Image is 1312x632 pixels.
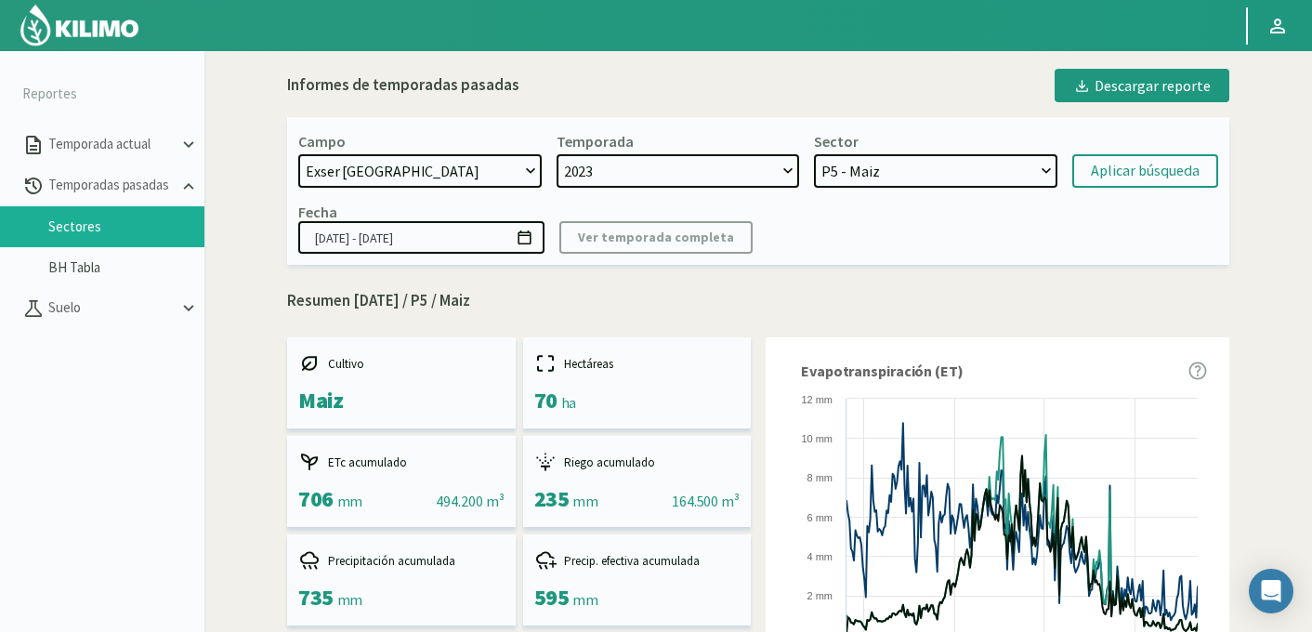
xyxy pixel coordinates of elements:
[337,492,362,510] span: mm
[287,337,516,428] kil-mini-card: report-summary-cards.CROP
[298,203,337,221] div: Fecha
[45,297,178,319] p: Suelo
[1249,569,1293,613] div: Open Intercom Messenger
[561,393,576,412] span: ha
[523,337,752,428] kil-mini-card: report-summary-cards.HECTARES
[287,436,516,527] kil-mini-card: report-summary-cards.ACCUMULATED_ETC
[48,218,204,235] a: Sectores
[436,490,504,512] div: 494.200 m³
[572,492,597,510] span: mm
[672,490,740,512] div: 164.500 m³
[298,352,505,375] div: Cultivo
[807,590,833,601] text: 2 mm
[534,583,570,612] span: 595
[807,472,833,483] text: 8 mm
[45,134,178,155] p: Temporada actual
[298,451,505,473] div: ETc acumulado
[814,132,859,151] div: Sector
[534,386,558,415] span: 70
[337,590,362,609] span: mm
[534,451,741,473] div: Riego acumulado
[287,73,519,98] div: Informes de temporadas pasadas
[298,386,343,415] span: Maiz
[298,583,334,612] span: 735
[287,289,1229,313] p: Resumen [DATE] / P5 / Maiz
[557,132,634,151] div: Temporada
[807,551,833,562] text: 4 mm
[801,360,964,382] span: Evapotranspiración (ET)
[19,3,140,47] img: Kilimo
[801,433,833,444] text: 10 mm
[523,436,752,527] kil-mini-card: report-summary-cards.ACCUMULATED_IRRIGATION
[298,132,346,151] div: Campo
[534,549,741,572] div: Precip. efectiva acumulada
[1055,69,1229,102] button: Descargar reporte
[523,534,752,625] kil-mini-card: report-summary-cards.ACCUMULATED_EFFECTIVE_PRECIPITATION
[287,534,516,625] kil-mini-card: report-summary-cards.ACCUMULATED_PRECIPITATION
[45,175,178,196] p: Temporadas pasadas
[534,352,741,375] div: Hectáreas
[807,512,833,523] text: 6 mm
[48,259,204,276] a: BH Tabla
[1072,154,1218,188] button: Aplicar búsqueda
[1091,160,1200,182] div: Aplicar búsqueda
[801,394,833,405] text: 12 mm
[572,590,597,609] span: mm
[298,549,505,572] div: Precipitación acumulada
[298,221,544,254] input: dd/mm/yyyy - dd/mm/yyyy
[298,484,334,513] span: 706
[1073,74,1211,97] div: Descargar reporte
[534,484,570,513] span: 235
